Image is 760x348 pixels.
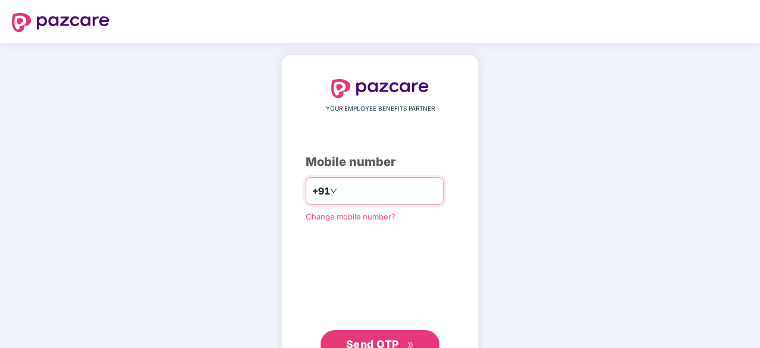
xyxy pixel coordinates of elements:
span: YOUR EMPLOYEE BENEFITS PARTNER [326,104,435,114]
div: Mobile number [306,153,454,171]
a: Change mobile number? [306,212,395,221]
img: logo [331,79,429,98]
span: +91 [312,184,330,199]
span: down [330,187,337,195]
img: logo [12,13,109,32]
